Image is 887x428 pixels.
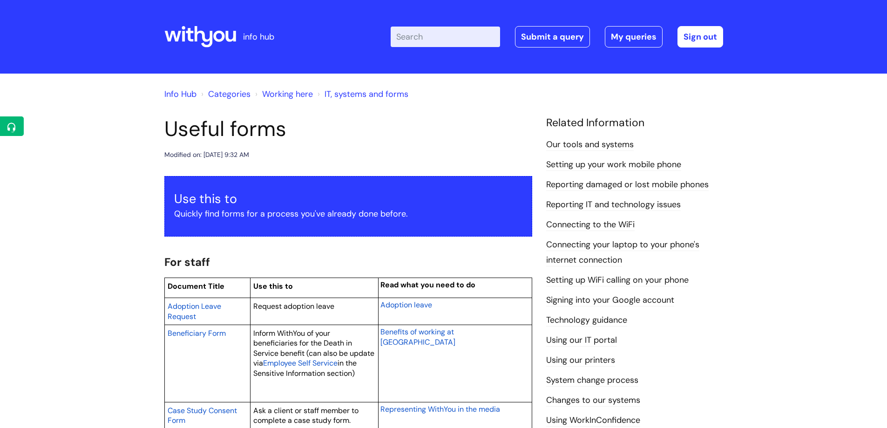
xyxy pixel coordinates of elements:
a: Signing into your Google account [546,294,674,306]
a: Technology guidance [546,314,627,326]
span: For staff [164,255,210,269]
span: Case Study Consent Form [168,406,237,426]
a: Adoption Leave Request [168,300,221,322]
span: Representing WithYou in the media [380,404,500,414]
a: IT, systems and forms [325,88,408,100]
a: Adoption leave [380,299,432,310]
li: IT, systems and forms [315,87,408,102]
h1: Useful forms [164,116,532,142]
li: Working here [253,87,313,102]
li: Solution home [199,87,251,102]
span: in the Sensitive Information section) [253,358,357,378]
a: Using our printers [546,354,615,367]
a: Submit a query [515,26,590,48]
span: Benefits of working at [GEOGRAPHIC_DATA] [380,327,455,347]
span: Read what you need to do [380,280,475,290]
a: Using WorkInConfidence [546,414,640,427]
a: Our tools and systems [546,139,634,151]
a: Setting up WiFi calling on your phone [546,274,689,286]
a: Benefits of working at [GEOGRAPHIC_DATA] [380,326,455,347]
a: My queries [605,26,663,48]
a: Categories [208,88,251,100]
div: | - [391,26,723,48]
input: Search [391,27,500,47]
a: System change process [546,374,638,387]
a: Reporting damaged or lost mobile phones [546,179,709,191]
div: Modified on: [DATE] 9:32 AM [164,149,249,161]
span: Beneficiary Form [168,328,226,338]
span: Use this to [253,281,293,291]
h3: Use this to [174,191,522,206]
a: Connecting to the WiFi [546,219,635,231]
span: Ask a client or staff member to complete a case study form. [253,406,359,426]
a: Representing WithYou in the media [380,403,500,414]
a: Sign out [677,26,723,48]
span: Adoption Leave Request [168,301,221,321]
a: Info Hub [164,88,196,100]
span: Adoption leave [380,300,432,310]
h4: Related Information [546,116,723,129]
a: Working here [262,88,313,100]
a: Connecting your laptop to your phone's internet connection [546,239,699,266]
a: Using our IT portal [546,334,617,346]
a: Changes to our systems [546,394,640,407]
span: Request adoption leave [253,301,334,311]
a: Setting up your work mobile phone [546,159,681,171]
a: Reporting IT and technology issues [546,199,681,211]
a: Beneficiary Form [168,327,226,339]
p: info hub [243,29,274,44]
a: Employee Self Service [263,357,338,368]
a: Case Study Consent Form [168,405,237,426]
span: Inform WithYou of your beneficiaries for the Death in Service benefit (can also be update via [253,328,374,368]
p: Quickly find forms for a process you've already done before. [174,206,522,221]
span: Employee Self Service [263,358,338,368]
span: Document Title [168,281,224,291]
